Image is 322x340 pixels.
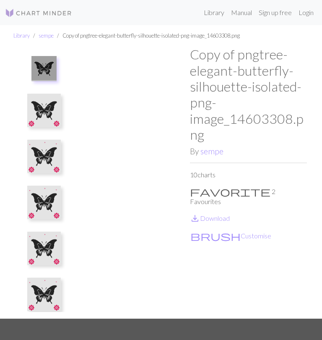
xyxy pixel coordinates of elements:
a: sempe [200,146,223,156]
a: Manual [228,4,255,21]
p: 10 charts [190,170,307,180]
p: 2 Favourites [190,187,307,207]
img: Copy of Copy of Copy of Copy of pngtree-elegant-butterfly-silhouette-isolated-png-image_14603308.png [27,232,61,265]
img: pngtree-elegant-butterfly-silhouette-isolated-png-image_14603308.png [31,56,57,81]
span: save_alt [190,212,200,224]
img: Copy of Copy of pngtree-elegant-butterfly-silhouette-isolated-png-image_14603308.png [27,140,61,173]
h2: By [190,146,307,156]
img: Copy of Copy of Copy of Copy of pngtree-elegant-butterfly-silhouette-isolated-png-image_14603308.png [27,278,61,311]
span: brush [190,230,241,242]
i: Customise [190,231,241,241]
a: Sign up free [255,4,295,21]
img: Logo [5,8,72,18]
span: favorite [190,186,270,197]
button: CustomiseCustomise [190,230,272,241]
li: Copy of pngtree-elegant-butterfly-silhouette-isolated-png-image_14603308.png [54,32,240,40]
a: DownloadDownload [190,214,230,222]
img: pngtree-elegant-butterfly-silhouette-isolated-png-image_14603308.png [73,46,190,318]
img: Copy of Copy of Copy of pngtree-elegant-butterfly-silhouette-isolated-png-image_14603308.png [27,186,61,219]
a: Library [13,32,30,39]
i: Download [190,213,200,223]
img: Copy of pngtree-elegant-butterfly-silhouette-isolated-png-image_14603308.png [27,94,61,127]
h1: Copy of pngtree-elegant-butterfly-silhouette-isolated-png-image_14603308.png [190,46,307,143]
a: Library [200,4,228,21]
i: Favourite [190,187,270,197]
a: Login [295,4,317,21]
a: sempe [39,32,54,39]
